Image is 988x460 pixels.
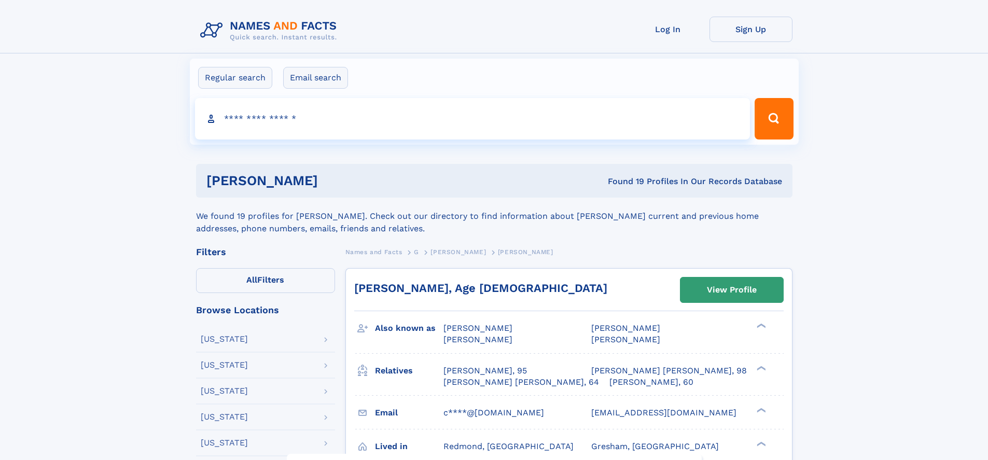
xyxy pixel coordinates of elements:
[443,334,512,344] span: [PERSON_NAME]
[680,277,783,302] a: View Profile
[709,17,792,42] a: Sign Up
[345,245,402,258] a: Names and Facts
[201,413,248,421] div: [US_STATE]
[201,361,248,369] div: [US_STATE]
[754,440,767,447] div: ❯
[627,17,709,42] a: Log In
[754,407,767,413] div: ❯
[196,198,792,235] div: We found 19 profiles for [PERSON_NAME]. Check out our directory to find information about [PERSON...
[198,67,272,89] label: Regular search
[283,67,348,89] label: Email search
[196,305,335,315] div: Browse Locations
[755,98,793,140] button: Search Button
[591,441,719,451] span: Gresham, [GEOGRAPHIC_DATA]
[591,408,736,417] span: [EMAIL_ADDRESS][DOMAIN_NAME]
[206,174,463,187] h1: [PERSON_NAME]
[498,248,553,256] span: [PERSON_NAME]
[196,268,335,293] label: Filters
[609,377,693,388] a: [PERSON_NAME], 60
[414,248,419,256] span: G
[375,362,443,380] h3: Relatives
[201,387,248,395] div: [US_STATE]
[707,278,757,302] div: View Profile
[201,439,248,447] div: [US_STATE]
[754,323,767,329] div: ❯
[443,377,599,388] a: [PERSON_NAME] [PERSON_NAME], 64
[443,441,574,451] span: Redmond, [GEOGRAPHIC_DATA]
[591,334,660,344] span: [PERSON_NAME]
[591,365,747,377] a: [PERSON_NAME] [PERSON_NAME], 98
[375,438,443,455] h3: Lived in
[754,365,767,371] div: ❯
[246,275,257,285] span: All
[201,335,248,343] div: [US_STATE]
[375,404,443,422] h3: Email
[414,245,419,258] a: G
[443,365,527,377] a: [PERSON_NAME], 95
[195,98,750,140] input: search input
[430,245,486,258] a: [PERSON_NAME]
[196,17,345,45] img: Logo Names and Facts
[354,282,607,295] a: [PERSON_NAME], Age [DEMOGRAPHIC_DATA]
[591,323,660,333] span: [PERSON_NAME]
[375,319,443,337] h3: Also known as
[463,176,782,187] div: Found 19 Profiles In Our Records Database
[443,323,512,333] span: [PERSON_NAME]
[430,248,486,256] span: [PERSON_NAME]
[196,247,335,257] div: Filters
